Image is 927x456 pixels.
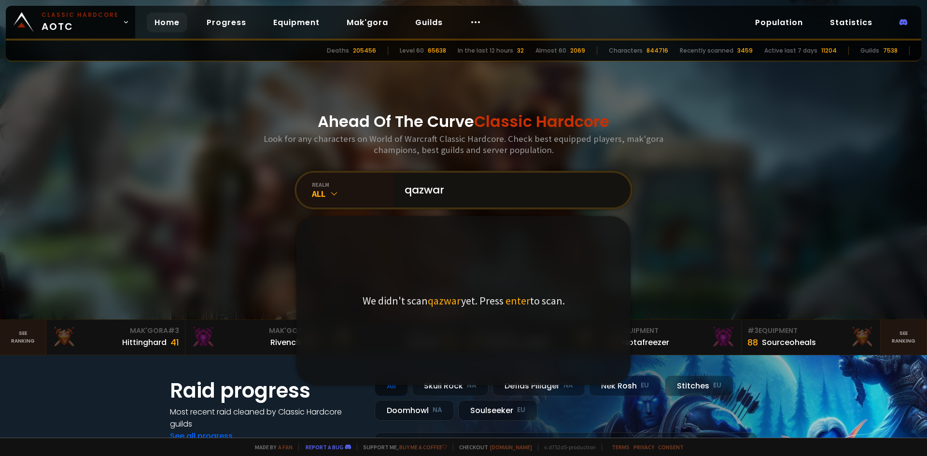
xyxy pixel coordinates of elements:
small: NA [433,405,442,415]
a: Terms [612,443,630,451]
div: 3459 [737,46,753,55]
div: Equipment [747,326,874,336]
div: 205456 [353,46,376,55]
div: Mak'Gora [191,326,318,336]
div: In the last 12 hours [458,46,513,55]
div: Guilds [860,46,879,55]
div: Stitches [665,375,733,396]
div: 2069 [570,46,585,55]
h1: Raid progress [170,375,363,406]
a: Mak'gora [339,13,396,32]
a: Mak'Gora#3Hittinghard41 [46,320,185,355]
small: EU [641,381,649,390]
div: realm [312,181,393,188]
div: All [375,375,408,396]
span: enter [506,294,530,307]
span: Made by [249,443,293,451]
div: Defias Pillager [492,375,585,396]
a: Equipment [266,13,327,32]
span: Checkout [453,443,532,451]
a: Population [747,13,811,32]
a: Report a bug [306,443,343,451]
div: 65638 [428,46,446,55]
h4: Most recent raid cleaned by Classic Hardcore guilds [170,406,363,430]
span: # 3 [168,326,179,335]
h3: Look for any characters on World of Warcraft Classic Hardcore. Check best equipped players, mak'g... [260,133,667,155]
a: Buy me a coffee [399,443,447,451]
div: Recently scanned [680,46,733,55]
a: Statistics [822,13,880,32]
div: 844716 [646,46,668,55]
span: AOTC [42,11,119,34]
a: Privacy [633,443,654,451]
a: Seeranking [881,320,927,355]
div: Level 60 [400,46,424,55]
a: Consent [658,443,684,451]
span: Support me, [357,443,447,451]
div: Hittinghard [122,336,167,348]
div: Rivench [270,336,301,348]
a: Progress [199,13,254,32]
small: NA [467,381,477,390]
small: Classic Hardcore [42,11,119,19]
span: qazwar [428,294,461,307]
small: EU [517,405,525,415]
div: 7538 [883,46,898,55]
a: Classic HardcoreAOTC [6,6,135,39]
a: See all progress [170,430,233,442]
div: All [312,188,393,199]
div: Soulseeker [458,400,537,421]
div: Doomhowl [375,400,454,421]
div: 41 [170,336,179,349]
div: 32 [517,46,524,55]
input: Search a character... [399,173,619,207]
a: #3Equipment88Sourceoheals [742,320,881,355]
small: EU [713,381,721,390]
p: We didn't scan yet. Press to scan. [363,294,565,307]
span: Classic Hardcore [474,111,609,132]
a: Mak'Gora#2Rivench100 [185,320,324,355]
div: Characters [609,46,643,55]
div: 11204 [821,46,837,55]
div: Sourceoheals [762,336,816,348]
a: Guilds [407,13,450,32]
small: NA [563,381,573,390]
div: 88 [747,336,758,349]
div: Mak'Gora [52,326,179,336]
div: Almost 60 [535,46,566,55]
a: Home [147,13,187,32]
div: Skull Rock [412,375,489,396]
h1: Ahead Of The Curve [318,110,609,133]
a: [DOMAIN_NAME] [490,443,532,451]
div: Notafreezer [623,336,669,348]
div: Nek'Rosh [589,375,661,396]
a: #2Equipment88Notafreezer [603,320,742,355]
a: a fan [278,443,293,451]
span: # 3 [747,326,758,335]
div: Deaths [327,46,349,55]
span: v. d752d5 - production [538,443,596,451]
div: Active last 7 days [764,46,817,55]
div: Equipment [608,326,735,336]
